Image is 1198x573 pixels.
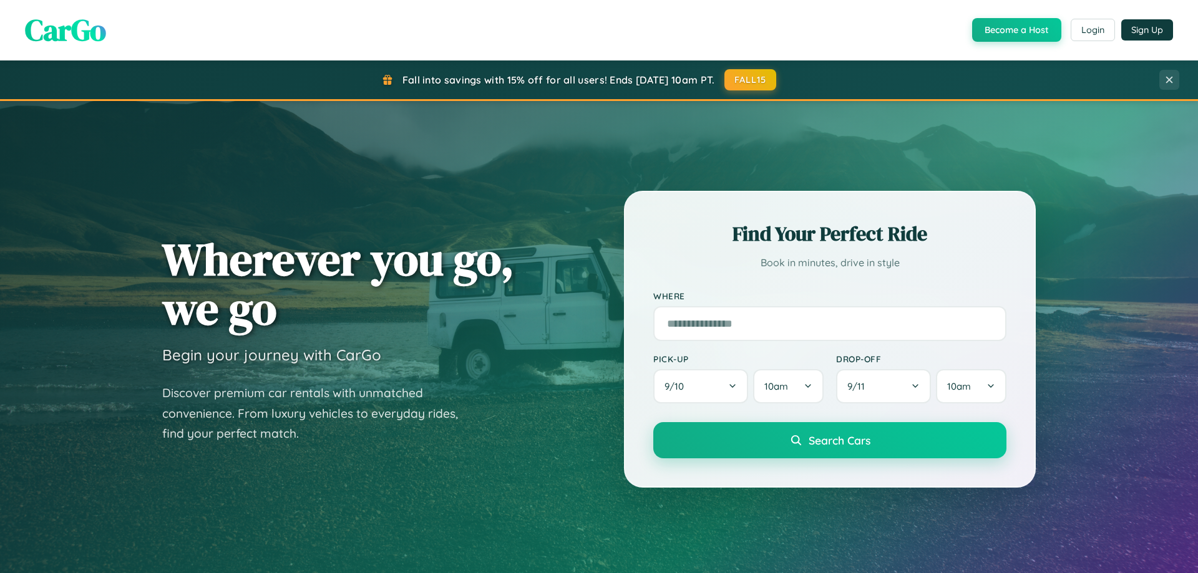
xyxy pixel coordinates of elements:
[947,380,971,392] span: 10am
[653,354,824,364] label: Pick-up
[764,380,788,392] span: 10am
[653,291,1006,301] label: Where
[653,220,1006,248] h2: Find Your Perfect Ride
[1071,19,1115,41] button: Login
[402,74,715,86] span: Fall into savings with 15% off for all users! Ends [DATE] 10am PT.
[1121,19,1173,41] button: Sign Up
[653,369,748,403] button: 9/10
[162,345,381,364] h3: Begin your journey with CarGo
[162,234,514,333] h1: Wherever you go, we go
[836,369,931,403] button: 9/11
[25,9,106,51] span: CarGo
[724,69,777,90] button: FALL15
[753,369,824,403] button: 10am
[936,369,1006,403] button: 10am
[972,18,1061,42] button: Become a Host
[665,380,690,392] span: 9 / 10
[836,354,1006,364] label: Drop-off
[162,383,474,444] p: Discover premium car rentals with unmatched convenience. From luxury vehicles to everyday rides, ...
[809,433,870,447] span: Search Cars
[847,380,871,392] span: 9 / 11
[653,254,1006,272] p: Book in minutes, drive in style
[653,422,1006,458] button: Search Cars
